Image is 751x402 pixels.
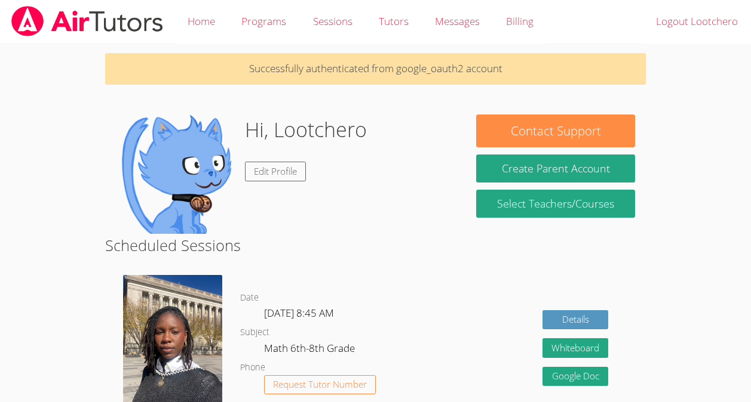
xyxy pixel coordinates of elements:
span: [DATE] 8:45 AM [264,306,334,320]
span: Messages [435,14,480,28]
dt: Phone [240,360,265,375]
a: Edit Profile [245,162,306,181]
dt: Date [240,290,259,305]
dt: Subject [240,325,269,340]
button: Request Tutor Number [264,375,376,395]
button: Whiteboard [542,338,608,358]
p: Successfully authenticated from google_oauth2 account [105,53,646,85]
a: Google Doc [542,367,608,386]
span: Request Tutor Number [273,380,367,389]
h1: Hi, Lootchero [245,115,367,145]
a: Select Teachers/Courses [476,190,634,218]
button: Contact Support [476,115,634,147]
h2: Scheduled Sessions [105,234,646,256]
dd: Math 6th-8th Grade [264,340,357,360]
a: Details [542,310,608,330]
img: airtutors_banner-c4298cdbf04f3fff15de1276eac7730deb9818008684d7c2e4769d2f7ddbe033.png [10,6,164,36]
button: Create Parent Account [476,154,634,183]
img: default.png [116,115,235,234]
